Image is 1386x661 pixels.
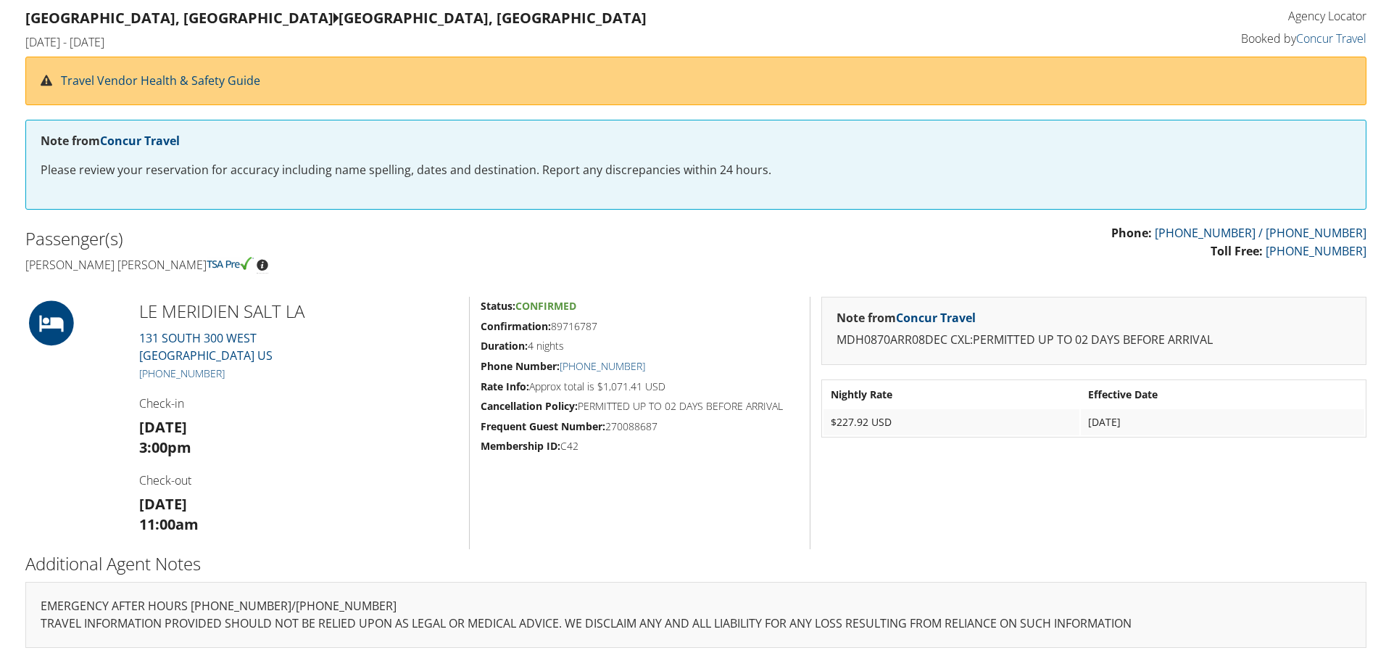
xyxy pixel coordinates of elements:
strong: Toll Free: [1211,242,1263,258]
h4: Check-in [139,394,458,410]
a: Concur Travel [1296,29,1366,45]
img: tsa-precheck.png [207,255,254,268]
strong: Membership ID: [481,438,560,451]
strong: [DATE] [139,493,187,512]
h4: Agency Locator [1047,7,1366,22]
strong: 3:00pm [139,436,191,456]
a: Concur Travel [100,131,180,147]
a: [PHONE_NUMBER] [560,358,645,371]
strong: 11:00am [139,513,199,533]
strong: Duration: [481,337,528,351]
a: [PHONE_NUMBER] / [PHONE_NUMBER] [1155,223,1366,239]
p: MDH0870ARR08DEC CXL:PERMITTED UP TO 02 DAYS BEFORE ARRIVAL [837,329,1351,348]
h4: Check-out [139,471,458,487]
a: Concur Travel [896,308,976,324]
strong: Cancellation Policy: [481,398,578,411]
a: [PHONE_NUMBER] [1266,242,1366,258]
h2: LE MERIDIEN SALT LA [139,297,458,322]
a: 131 SOUTH 300 WEST[GEOGRAPHIC_DATA] US [139,329,273,362]
a: [PHONE_NUMBER] [139,365,225,379]
h5: 4 nights [481,337,799,352]
strong: Phone: [1111,223,1152,239]
strong: Status: [481,297,515,311]
h4: [DATE] - [DATE] [25,33,1026,49]
th: Effective Date [1081,380,1364,406]
span: Confirmed [515,297,576,311]
strong: [GEOGRAPHIC_DATA], [GEOGRAPHIC_DATA] [GEOGRAPHIC_DATA], [GEOGRAPHIC_DATA] [25,7,647,26]
strong: Confirmation: [481,318,551,332]
strong: Note from [41,131,180,147]
td: $227.92 USD [823,408,1080,434]
h5: Approx total is $1,071.41 USD [481,378,799,393]
h2: Additional Agent Notes [25,550,1366,575]
h4: Booked by [1047,29,1366,45]
h4: [PERSON_NAME] [PERSON_NAME] [25,255,685,271]
strong: [DATE] [139,416,187,435]
strong: Rate Info: [481,378,529,392]
a: Travel Vendor Health & Safety Guide [61,71,260,87]
strong: Frequent Guest Number: [481,418,605,432]
h5: 89716787 [481,318,799,332]
strong: Phone Number: [481,358,560,371]
td: [DATE] [1081,408,1364,434]
h5: 270088687 [481,418,799,432]
h5: C42 [481,438,799,452]
th: Nightly Rate [823,380,1080,406]
div: EMERGENCY AFTER HOURS [PHONE_NUMBER]/[PHONE_NUMBER] [25,580,1366,647]
p: TRAVEL INFORMATION PROVIDED SHOULD NOT BE RELIED UPON AS LEGAL OR MEDICAL ADVICE. WE DISCLAIM ANY... [41,613,1351,632]
strong: Note from [837,308,976,324]
p: Please review your reservation for accuracy including name spelling, dates and destination. Repor... [41,160,1351,178]
h2: Passenger(s) [25,225,685,250]
h5: PERMITTED UP TO 02 DAYS BEFORE ARRIVAL [481,398,799,412]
